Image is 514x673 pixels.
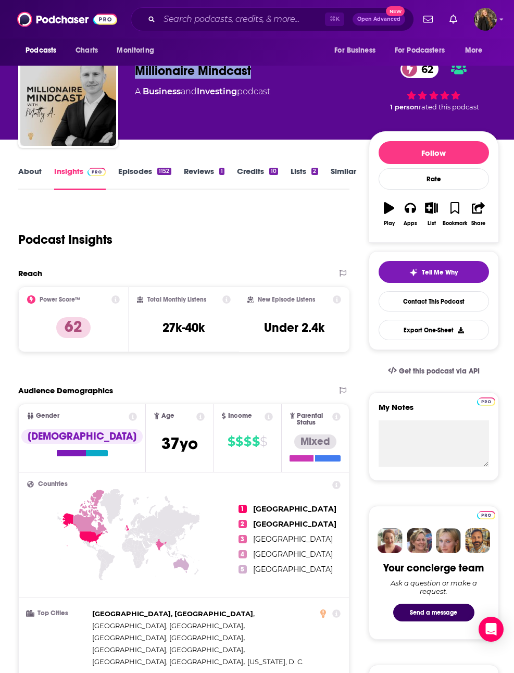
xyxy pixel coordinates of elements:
[253,504,336,514] span: [GEOGRAPHIC_DATA]
[436,528,461,553] img: Jules Profile
[87,168,106,176] img: Podchaser Pro
[294,434,336,449] div: Mixed
[474,8,497,31] button: Show profile menu
[135,85,270,98] div: A podcast
[159,11,325,28] input: Search podcasts, credits, & more...
[92,645,243,654] span: [GEOGRAPHIC_DATA], [GEOGRAPHIC_DATA]
[228,413,252,419] span: Income
[421,195,442,233] button: List
[471,220,485,227] div: Share
[465,43,483,58] span: More
[357,17,400,22] span: Open Advanced
[237,166,278,190] a: Credits10
[147,296,206,303] h2: Total Monthly Listens
[18,385,113,395] h2: Audience Demographics
[260,433,267,450] span: $
[419,10,437,28] a: Show notifications dropdown
[239,520,247,528] span: 2
[17,9,117,29] a: Podchaser - Follow, Share and Rate Podcasts
[252,433,259,450] span: $
[247,657,304,666] span: [US_STATE], D. C.
[477,509,495,519] a: Pro website
[269,168,278,175] div: 10
[311,168,318,175] div: 2
[239,535,247,543] span: 3
[92,609,253,618] span: [GEOGRAPHIC_DATA], [GEOGRAPHIC_DATA]
[235,433,243,450] span: $
[378,528,403,553] img: Sydney Profile
[443,220,467,227] div: Bookmark
[477,396,495,406] a: Pro website
[331,166,356,190] a: Similar
[253,534,333,544] span: [GEOGRAPHIC_DATA]
[239,550,247,558] span: 4
[297,413,330,426] span: Parental Status
[253,565,333,574] span: [GEOGRAPHIC_DATA]
[27,610,88,617] h3: Top Cities
[442,195,468,233] button: Bookmark
[384,220,395,227] div: Play
[239,565,247,574] span: 5
[465,528,490,553] img: Jon Profile
[422,268,458,277] span: Tell Me Why
[54,166,106,190] a: InsightsPodchaser Pro
[92,621,243,630] span: [GEOGRAPHIC_DATA], [GEOGRAPHIC_DATA]
[162,320,205,335] h3: 27k-40k
[325,13,344,26] span: ⌘ K
[404,220,417,227] div: Apps
[92,644,245,656] span: ,
[419,103,479,111] span: rated this podcast
[386,6,405,16] span: New
[76,43,98,58] span: Charts
[428,220,436,227] div: List
[399,367,480,376] span: Get this podcast via API
[477,397,495,406] img: Podchaser Pro
[69,41,104,60] a: Charts
[18,166,42,190] a: About
[92,656,245,668] span: ,
[92,620,245,632] span: ,
[291,166,318,190] a: Lists2
[56,317,91,338] p: 62
[458,41,496,60] button: open menu
[327,41,388,60] button: open menu
[400,60,438,78] a: 62
[18,268,42,278] h2: Reach
[474,8,497,31] span: Logged in as anamarquis
[143,86,181,96] a: Business
[181,86,197,96] span: and
[26,43,56,58] span: Podcasts
[379,320,489,340] button: Export One-Sheet
[390,103,419,111] span: 1 person
[379,141,489,164] button: Follow
[157,168,171,175] div: 1152
[38,481,68,488] span: Countries
[92,632,245,644] span: ,
[379,261,489,283] button: tell me why sparkleTell Me Why
[20,50,116,146] img: Millionaire Mindcast
[379,402,489,420] label: My Notes
[197,86,237,96] a: Investing
[21,429,143,444] div: [DEMOGRAPHIC_DATA]
[388,41,460,60] button: open menu
[445,10,461,28] a: Show notifications dropdown
[395,43,445,58] span: For Podcasters
[253,519,336,529] span: [GEOGRAPHIC_DATA]
[40,296,80,303] h2: Power Score™
[92,657,243,666] span: [GEOGRAPHIC_DATA], [GEOGRAPHIC_DATA]
[161,433,198,454] span: 37 yo
[117,43,154,58] span: Monitoring
[379,291,489,311] a: Contact This Podcast
[379,579,489,595] div: Ask a question or make a request.
[92,633,243,642] span: [GEOGRAPHIC_DATA], [GEOGRAPHIC_DATA]
[383,562,484,575] div: Your concierge team
[228,433,235,450] span: $
[409,268,418,277] img: tell me why sparkle
[258,296,315,303] h2: New Episode Listens
[369,53,499,118] div: 62 1 personrated this podcast
[474,8,497,31] img: User Profile
[219,168,224,175] div: 1
[109,41,167,60] button: open menu
[244,433,251,450] span: $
